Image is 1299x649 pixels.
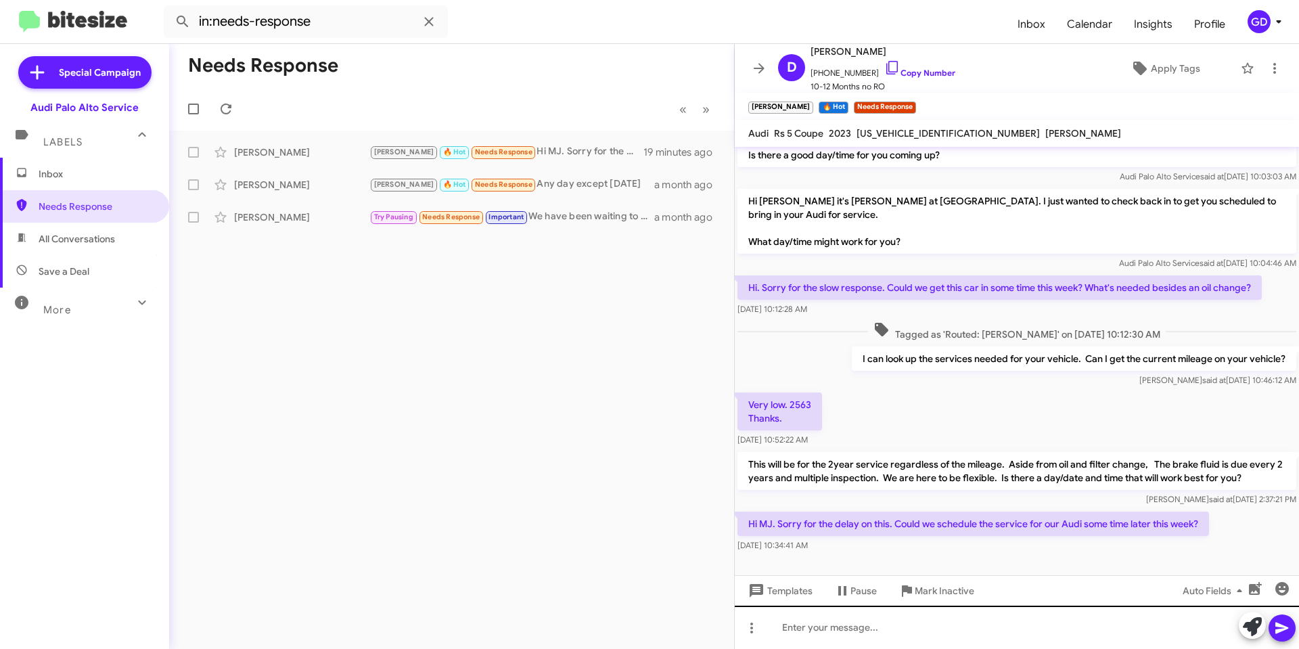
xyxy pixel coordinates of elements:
[671,95,695,123] button: Previous
[234,210,369,224] div: [PERSON_NAME]
[443,148,466,156] span: 🔥 Hot
[823,579,888,603] button: Pause
[737,393,822,430] p: Very low. 2563 Thanks.
[374,148,434,156] span: [PERSON_NAME]
[811,60,955,80] span: [PHONE_NUMBER]
[857,127,1040,139] span: [US_VEHICLE_IDENTIFICATION_NUMBER]
[1202,375,1226,385] span: said at
[488,212,524,221] span: Important
[1172,579,1258,603] button: Auto Fields
[819,102,848,114] small: 🔥 Hot
[369,177,654,192] div: Any day except [DATE]
[702,101,710,118] span: »
[369,209,654,225] div: We have been waiting to hear from you about the part. We keep being told it isn't in to do the se...
[369,144,643,160] div: Hi MJ. Sorry for the delay on this. Could we schedule the service for our Audi some time later th...
[374,212,413,221] span: Try Pausing
[164,5,448,38] input: Search
[1151,56,1200,81] span: Apply Tags
[679,101,687,118] span: «
[1146,494,1296,504] span: [PERSON_NAME] [DATE] 2:37:21 PM
[694,95,718,123] button: Next
[737,275,1262,300] p: Hi. Sorry for the slow response. Could we get this car in some time this week? What's needed besi...
[59,66,141,79] span: Special Campaign
[1007,5,1056,44] a: Inbox
[672,95,718,123] nav: Page navigation example
[1139,375,1296,385] span: [PERSON_NAME] [DATE] 10:46:12 AM
[475,148,532,156] span: Needs Response
[1183,5,1236,44] a: Profile
[737,452,1296,490] p: This will be for the 2year service regardless of the mileage. Aside from oil and filter change, T...
[748,127,769,139] span: Audi
[30,101,139,114] div: Audi Palo Alto Service
[18,56,152,89] a: Special Campaign
[735,579,823,603] button: Templates
[1120,171,1296,181] span: Audi Palo Alto Service [DATE] 10:03:03 AM
[748,102,813,114] small: [PERSON_NAME]
[1095,56,1234,81] button: Apply Tags
[746,579,813,603] span: Templates
[884,68,955,78] a: Copy Number
[737,434,808,445] span: [DATE] 10:52:22 AM
[1123,5,1183,44] a: Insights
[737,189,1296,254] p: Hi [PERSON_NAME] it's [PERSON_NAME] at [GEOGRAPHIC_DATA]. I just wanted to check back in to get y...
[811,80,955,93] span: 10-12 Months no RO
[737,512,1209,536] p: Hi MJ. Sorry for the delay on this. Could we schedule the service for our Audi some time later th...
[39,167,154,181] span: Inbox
[234,146,369,159] div: [PERSON_NAME]
[1045,127,1121,139] span: [PERSON_NAME]
[654,178,723,192] div: a month ago
[852,346,1296,371] p: I can look up the services needed for your vehicle. Can I get the current mileage on your vehicle?
[43,136,83,148] span: Labels
[850,579,877,603] span: Pause
[1183,579,1248,603] span: Auto Fields
[654,210,723,224] div: a month ago
[374,180,434,189] span: [PERSON_NAME]
[1056,5,1123,44] a: Calendar
[1236,10,1284,33] button: GD
[868,321,1166,341] span: Tagged as 'Routed: [PERSON_NAME]' on [DATE] 10:12:30 AM
[1200,258,1223,268] span: said at
[915,579,974,603] span: Mark Inactive
[43,304,71,316] span: More
[422,212,480,221] span: Needs Response
[1200,171,1224,181] span: said at
[39,232,115,246] span: All Conversations
[888,579,985,603] button: Mark Inactive
[39,265,89,278] span: Save a Deal
[854,102,916,114] small: Needs Response
[643,146,723,159] div: 19 minutes ago
[811,43,955,60] span: [PERSON_NAME]
[829,127,851,139] span: 2023
[443,180,466,189] span: 🔥 Hot
[737,540,808,550] span: [DATE] 10:34:41 AM
[188,55,338,76] h1: Needs Response
[234,178,369,192] div: [PERSON_NAME]
[475,180,532,189] span: Needs Response
[1119,258,1296,268] span: Audi Palo Alto Service [DATE] 10:04:46 AM
[1209,494,1233,504] span: said at
[737,304,807,314] span: [DATE] 10:12:28 AM
[1248,10,1271,33] div: GD
[787,57,797,79] span: D
[39,200,154,213] span: Needs Response
[774,127,823,139] span: Rs 5 Coupe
